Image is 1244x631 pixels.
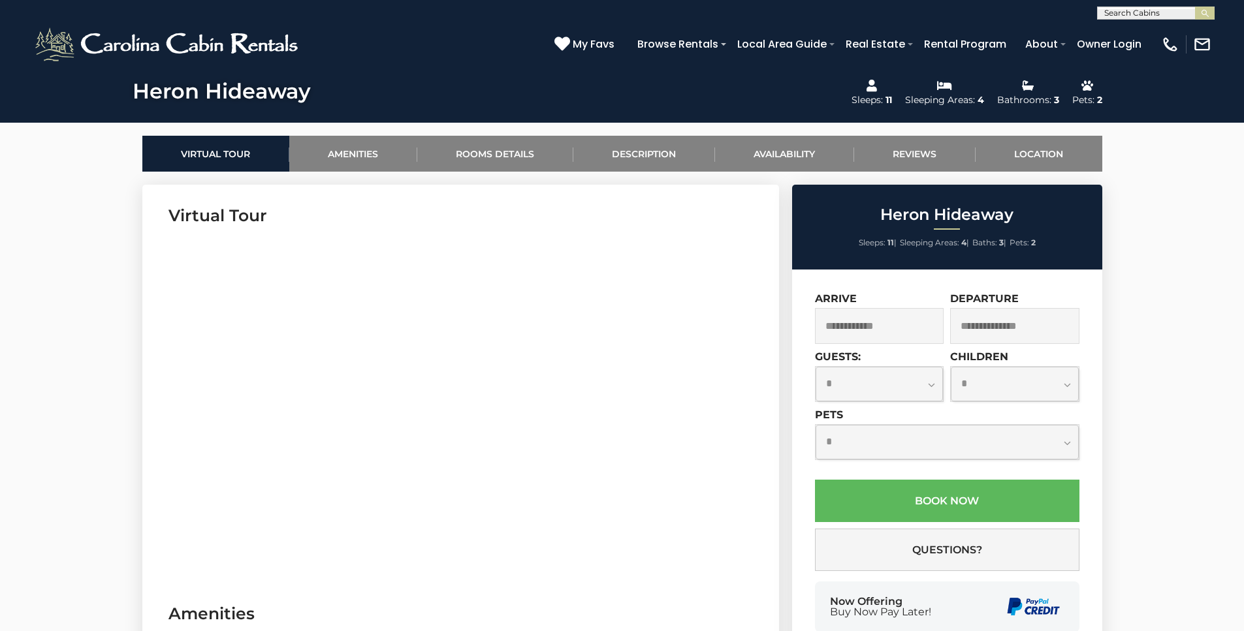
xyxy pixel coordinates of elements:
h2: Heron Hideaway [795,206,1099,223]
a: Rental Program [917,33,1013,55]
span: Pets: [1010,238,1029,247]
label: Departure [950,292,1019,305]
span: My Favs [573,36,614,52]
a: My Favs [554,36,618,53]
a: Amenities [289,136,417,172]
label: Arrive [815,292,857,305]
a: About [1019,33,1064,55]
strong: 2 [1031,238,1036,247]
h3: Virtual Tour [168,204,753,227]
img: White-1-2.png [33,25,304,64]
li: | [972,234,1006,251]
label: Children [950,350,1008,363]
h3: Amenities [168,602,753,625]
label: Pets [815,408,843,421]
a: Reviews [854,136,976,172]
a: Location [976,136,1102,172]
span: Sleeps: [859,238,885,247]
strong: 11 [887,238,894,247]
button: Questions? [815,529,1079,571]
li: | [900,234,969,251]
strong: 4 [961,238,966,247]
a: Description [573,136,715,172]
strong: 3 [999,238,1004,247]
div: Now Offering [830,596,931,617]
span: Baths: [972,238,997,247]
a: Virtual Tour [142,136,289,172]
span: Buy Now Pay Later! [830,607,931,617]
li: | [859,234,897,251]
a: Availability [715,136,854,172]
img: phone-regular-white.png [1161,35,1179,54]
a: Real Estate [839,33,912,55]
label: Guests: [815,350,861,363]
a: Owner Login [1070,33,1148,55]
a: Rooms Details [417,136,573,172]
span: Sleeping Areas: [900,238,959,247]
img: mail-regular-white.png [1193,35,1211,54]
button: Book Now [815,480,1079,522]
a: Local Area Guide [731,33,833,55]
a: Browse Rentals [631,33,725,55]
